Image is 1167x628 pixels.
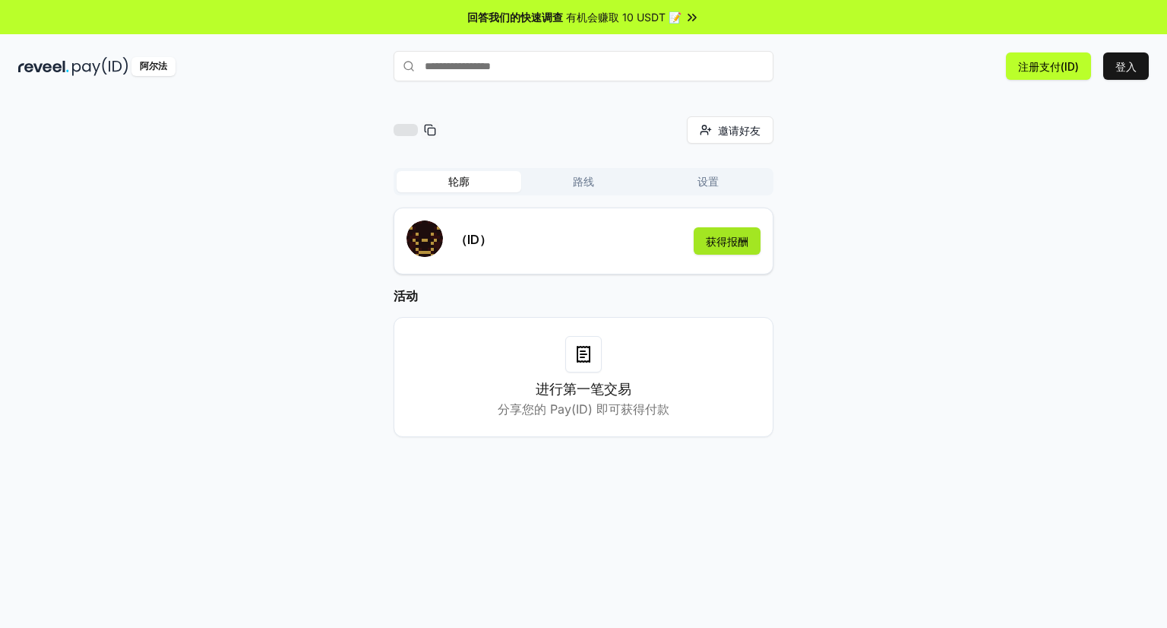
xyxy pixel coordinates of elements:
[687,116,773,144] button: 邀请好友
[706,235,748,248] font: 获得报酬
[140,60,167,71] font: 阿尔法
[448,175,470,188] font: 轮廓
[697,175,719,188] font: 设置
[566,11,682,24] font: 有机会赚取 10 USDT 📝
[1018,60,1079,73] font: 注册支付(ID)
[573,175,594,188] font: 路线
[1115,60,1137,73] font: 登入
[18,57,69,76] img: 揭示黑暗
[72,57,128,76] img: 付款编号
[694,227,761,255] button: 获得报酬
[467,11,563,24] font: 回答我们的快速调查
[1103,52,1149,80] button: 登入
[718,124,761,137] font: 邀请好友
[498,401,669,417] font: 分享您的 Pay(ID) 即可获得付款
[455,232,492,247] font: （ID）
[536,381,631,397] font: 进行第一笔交易
[394,288,418,303] font: 活动
[1006,52,1091,80] button: 注册支付(ID)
